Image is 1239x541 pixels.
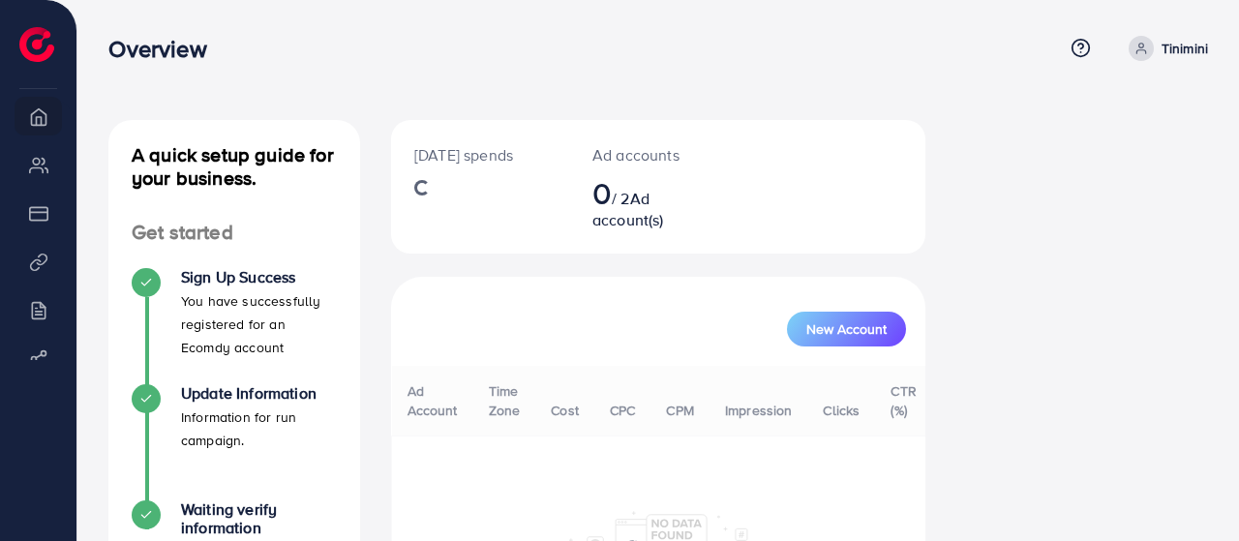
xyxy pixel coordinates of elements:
[181,406,337,452] p: Information for run campaign.
[787,312,906,346] button: New Account
[181,268,337,286] h4: Sign Up Success
[414,143,546,166] p: [DATE] spends
[592,188,664,230] span: Ad account(s)
[592,174,680,230] h2: / 2
[181,384,337,403] h4: Update Information
[108,384,360,500] li: Update Information
[108,35,222,63] h3: Overview
[181,500,337,537] h4: Waiting verify information
[108,221,360,245] h4: Get started
[108,268,360,384] li: Sign Up Success
[592,170,612,215] span: 0
[1162,37,1208,60] p: Tinimini
[1121,36,1208,61] a: Tinimini
[806,322,887,336] span: New Account
[592,143,680,166] p: Ad accounts
[108,143,360,190] h4: A quick setup guide for your business.
[181,289,337,359] p: You have successfully registered for an Ecomdy account
[19,27,54,62] img: logo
